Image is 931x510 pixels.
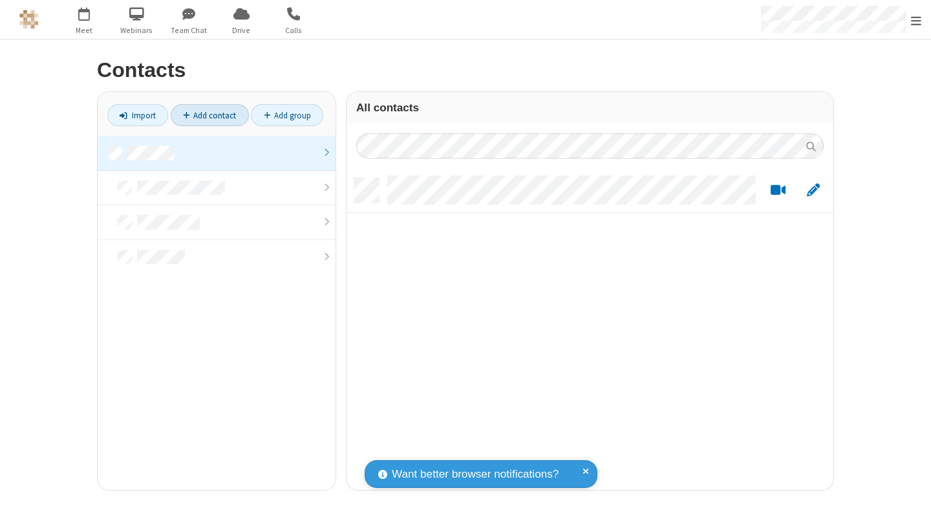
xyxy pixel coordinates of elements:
span: Team Chat [165,25,213,36]
a: Add group [251,104,323,126]
a: Add contact [171,104,249,126]
button: Edit [800,183,826,199]
span: Meet [60,25,109,36]
a: Import [107,104,168,126]
span: Calls [270,25,318,36]
div: grid [347,168,833,490]
span: Drive [217,25,266,36]
h2: Contacts [97,59,834,82]
img: QA Selenium DO NOT DELETE OR CHANGE [19,10,39,29]
h3: All contacts [356,102,824,114]
span: Webinars [112,25,161,36]
button: Start a video meeting [765,183,791,199]
span: Want better browser notifications? [392,466,559,483]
